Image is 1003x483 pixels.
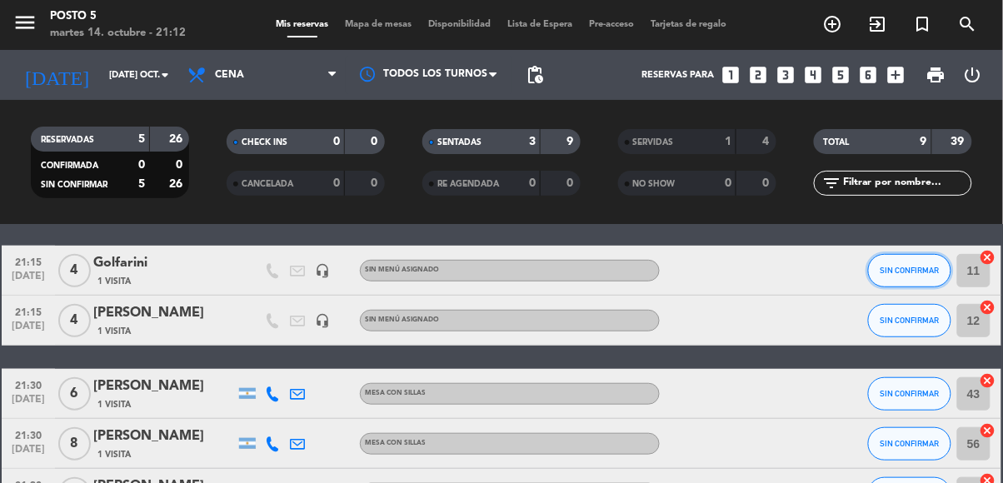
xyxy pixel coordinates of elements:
i: looks_3 [775,64,796,86]
span: MESA CON SILLAS [365,440,426,446]
button: SIN CONFIRMAR [868,254,951,287]
input: Filtrar por nombre... [842,174,971,192]
span: SIN CONFIRMAR [881,439,940,448]
strong: 0 [372,136,382,147]
i: looks_4 [802,64,824,86]
strong: 0 [333,177,340,189]
span: CANCELADA [242,180,293,188]
span: Mapa de mesas [337,20,421,29]
i: cancel [980,372,996,389]
strong: 0 [566,177,576,189]
i: add_circle_outline [823,14,843,34]
i: cancel [980,299,996,316]
i: looks_6 [857,64,879,86]
span: CHECK INS [242,138,287,147]
i: cancel [980,249,996,266]
strong: 5 [138,133,145,145]
i: cancel [980,422,996,439]
span: SIN CONFIRMAR [881,266,940,275]
span: 21:15 [7,251,49,271]
span: SIN CONFIRMAR [881,316,940,325]
span: print [926,65,946,85]
strong: 0 [138,159,145,171]
div: Golfarini [93,252,235,274]
strong: 26 [169,178,186,190]
span: SERVIDAS [633,138,674,147]
strong: 0 [762,177,772,189]
span: [DATE] [7,444,49,463]
span: Sin menú asignado [365,316,439,323]
i: power_settings_new [962,65,982,85]
span: SENTADAS [437,138,482,147]
span: Reservas para [641,70,714,81]
span: MESA CON SILLAS [365,390,426,396]
span: NO SHOW [633,180,676,188]
span: [DATE] [7,321,49,340]
i: arrow_drop_down [155,65,175,85]
div: [PERSON_NAME] [93,426,235,447]
span: [DATE] [7,394,49,413]
button: menu [12,10,37,41]
span: Tarjetas de regalo [643,20,736,29]
span: Pre-acceso [581,20,643,29]
div: martes 14. octubre - 21:12 [50,25,186,42]
span: 4 [58,254,91,287]
i: looks_5 [830,64,851,86]
span: SIN CONFIRMAR [41,181,107,189]
strong: 1 [725,136,731,147]
div: [PERSON_NAME] [93,302,235,324]
strong: 9 [921,136,927,147]
button: SIN CONFIRMAR [868,377,951,411]
span: Sin menú asignado [365,266,439,273]
strong: 4 [762,136,772,147]
span: 1 Visita [97,325,131,338]
span: Disponibilidad [421,20,500,29]
strong: 5 [138,178,145,190]
button: SIN CONFIRMAR [868,427,951,461]
span: SIN CONFIRMAR [881,389,940,398]
span: 21:30 [7,425,49,444]
strong: 9 [566,136,576,147]
div: LOG OUT [955,50,991,100]
span: pending_actions [525,65,545,85]
i: turned_in_not [913,14,933,34]
span: RE AGENDADA [437,180,499,188]
span: 1 Visita [97,275,131,288]
i: add_box [885,64,906,86]
span: [DATE] [7,271,49,290]
span: 4 [58,304,91,337]
span: Cena [215,69,244,81]
span: Lista de Espera [500,20,581,29]
i: looks_two [747,64,769,86]
span: 1 Visita [97,398,131,411]
span: Mis reservas [268,20,337,29]
strong: 0 [176,159,186,171]
i: [DATE] [12,57,101,93]
i: headset_mic [315,263,330,278]
div: Posto 5 [50,8,186,25]
strong: 0 [372,177,382,189]
span: 21:30 [7,375,49,394]
strong: 26 [169,133,186,145]
i: search [958,14,978,34]
i: exit_to_app [868,14,888,34]
span: TOTAL [824,138,850,147]
strong: 0 [725,177,731,189]
span: 1 Visita [97,448,131,461]
i: looks_one [720,64,741,86]
span: 21:15 [7,301,49,321]
span: RESERVADAS [41,136,94,144]
span: 6 [58,377,91,411]
strong: 0 [333,136,340,147]
span: CONFIRMADA [41,162,98,170]
button: SIN CONFIRMAR [868,304,951,337]
strong: 39 [951,136,968,147]
i: menu [12,10,37,35]
span: 8 [58,427,91,461]
strong: 3 [529,136,536,147]
i: headset_mic [315,313,330,328]
strong: 0 [529,177,536,189]
i: filter_list [822,173,842,193]
div: [PERSON_NAME] [93,376,235,397]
